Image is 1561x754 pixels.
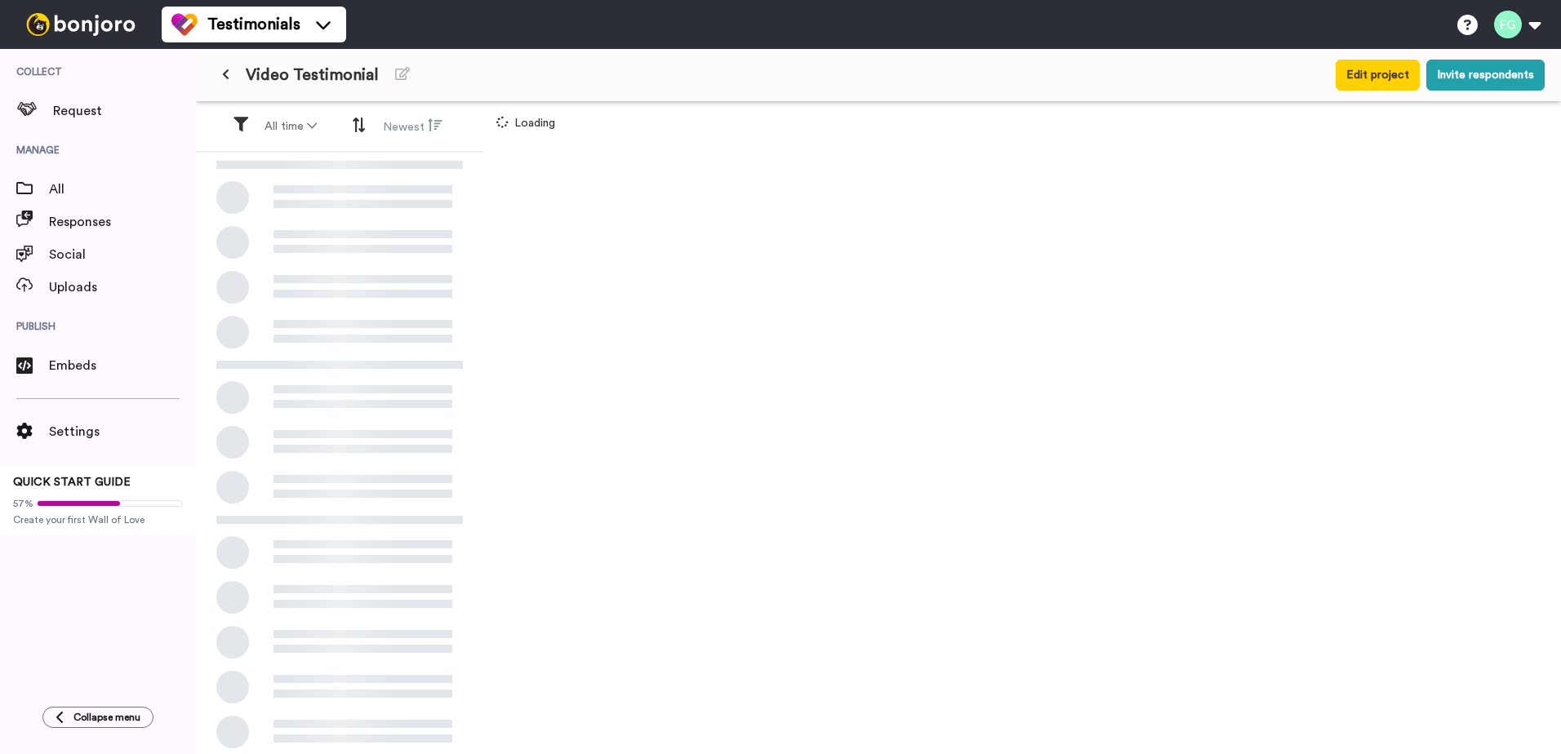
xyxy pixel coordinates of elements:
span: 57% [13,497,33,510]
button: Edit project [1336,60,1420,91]
span: Video Testimonial [246,64,379,86]
span: QUICK START GUIDE [13,477,131,488]
span: Collapse menu [73,711,140,724]
span: Create your first Wall of Love [13,513,183,526]
span: All [49,180,196,199]
span: Uploads [49,277,196,297]
span: Responses [49,212,196,232]
span: Request [53,101,196,121]
span: Social [49,245,196,264]
span: Embeds [49,356,196,375]
span: Settings [49,422,196,441]
img: bj-logo-header-white.svg [20,13,142,36]
button: Newest [373,111,452,142]
span: Testimonials [207,13,300,36]
img: tm-color.svg [171,11,198,38]
button: Invite respondents [1426,60,1545,91]
button: All time [255,112,327,141]
button: Collapse menu [42,707,153,728]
